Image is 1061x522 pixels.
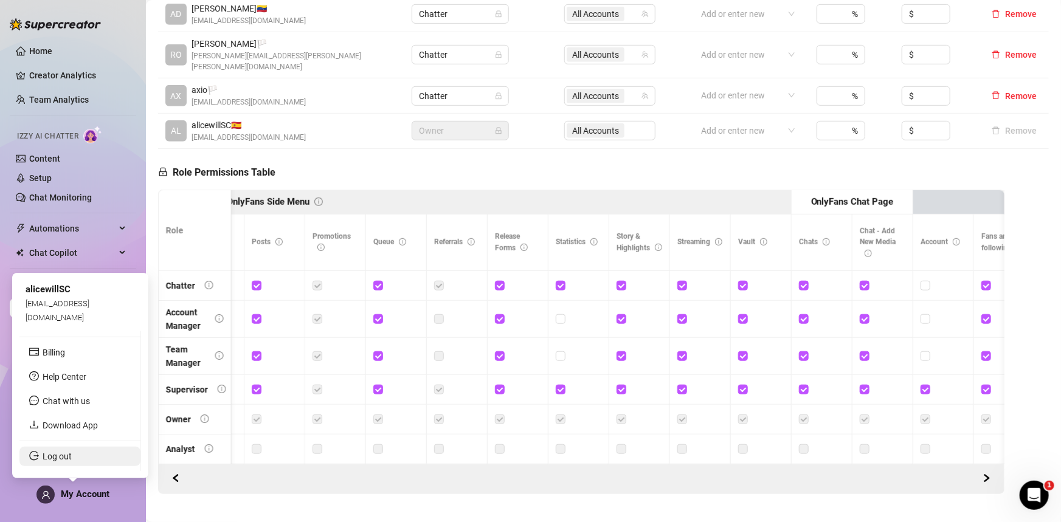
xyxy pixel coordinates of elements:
[192,15,306,27] span: [EMAIL_ADDRESS][DOMAIN_NAME]
[43,372,86,382] a: Help Center
[171,7,182,21] span: AD
[227,196,309,207] strong: OnlyFans Side Menu
[641,92,649,100] span: team
[572,48,619,61] span: All Accounts
[399,238,406,246] span: info-circle
[865,250,872,257] span: info-circle
[987,7,1042,21] button: Remove
[166,343,206,369] div: Team Manager
[16,249,24,257] img: Chat Copilot
[981,232,1024,252] span: Fans and following
[590,238,598,246] span: info-circle
[1020,481,1049,510] iframe: Intercom live chat
[171,124,181,137] span: AL
[677,238,722,246] span: Streaming
[495,92,502,100] span: lock
[313,232,351,252] span: Promotions
[977,469,997,489] button: Scroll Backward
[572,89,619,103] span: All Accounts
[192,118,306,132] span: alicewillSC 🇪🇸
[201,414,209,423] span: info-circle
[983,474,991,483] span: right
[823,238,830,246] span: info-circle
[655,244,662,251] span: info-circle
[419,46,502,64] span: Chatter
[860,227,896,258] span: Chat - Add New Media
[556,238,598,246] span: Statistics
[166,413,191,426] div: Owner
[205,281,213,289] span: info-circle
[567,47,624,62] span: All Accounts
[26,284,71,295] span: alicewillSC
[495,10,502,18] span: lock
[520,244,528,251] span: info-circle
[252,238,283,246] span: Posts
[192,37,397,50] span: [PERSON_NAME] 🏳️
[419,122,502,140] span: Owner
[192,132,306,143] span: [EMAIL_ADDRESS][DOMAIN_NAME]
[19,343,140,362] li: Billing
[192,83,306,97] span: axio 🏳️
[158,165,275,180] h5: Role Permissions Table
[29,243,116,263] span: Chat Copilot
[992,91,1000,100] span: delete
[987,47,1042,62] button: Remove
[434,238,475,246] span: Referrals
[715,238,722,246] span: info-circle
[170,48,182,61] span: RO
[987,89,1042,103] button: Remove
[419,5,502,23] span: Chatter
[29,154,60,163] a: Content
[43,452,72,461] a: Log out
[1005,50,1037,60] span: Remove
[205,444,213,453] span: info-circle
[29,95,89,105] a: Team Analytics
[158,167,168,177] span: lock
[495,232,528,252] span: Release Forms
[992,50,1000,59] span: delete
[317,244,325,251] span: info-circle
[29,219,116,238] span: Automations
[567,89,624,103] span: All Accounts
[19,447,140,466] li: Log out
[43,421,98,430] a: Download App
[468,238,475,246] span: info-circle
[166,469,185,489] button: Scroll Forward
[760,238,767,246] span: info-circle
[10,18,101,30] img: logo-BBDzfeDw.svg
[617,232,662,252] span: Story & Highlights
[419,87,502,105] span: Chatter
[171,89,182,103] span: AX
[987,123,1042,138] button: Remove
[166,383,208,396] div: Supervisor
[192,97,306,108] span: [EMAIL_ADDRESS][DOMAIN_NAME]
[641,51,649,58] span: team
[495,127,502,134] span: lock
[275,238,283,246] span: info-circle
[29,173,52,183] a: Setup
[215,351,224,360] span: info-circle
[799,238,830,246] span: Chats
[1005,9,1037,19] span: Remove
[192,2,306,15] span: [PERSON_NAME] 🇻🇪
[17,131,78,142] span: Izzy AI Chatter
[572,7,619,21] span: All Accounts
[29,396,39,405] span: message
[567,7,624,21] span: All Accounts
[314,197,323,206] span: info-circle
[166,306,206,332] div: Account Manager
[41,490,50,500] span: user
[192,50,397,74] span: [PERSON_NAME][EMAIL_ADDRESS][PERSON_NAME][PERSON_NAME][DOMAIN_NAME]
[811,196,894,207] strong: OnlyFans Chat Page
[215,314,224,323] span: info-circle
[43,396,90,406] span: Chat with us
[738,238,767,246] span: Vault
[26,299,89,321] span: [EMAIL_ADDRESS][DOMAIN_NAME]
[43,348,65,357] a: Billing
[29,66,126,85] a: Creator Analytics
[373,238,406,246] span: Queue
[61,489,109,500] span: My Account
[29,46,52,56] a: Home
[166,442,195,456] div: Analyst
[29,193,92,202] a: Chat Monitoring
